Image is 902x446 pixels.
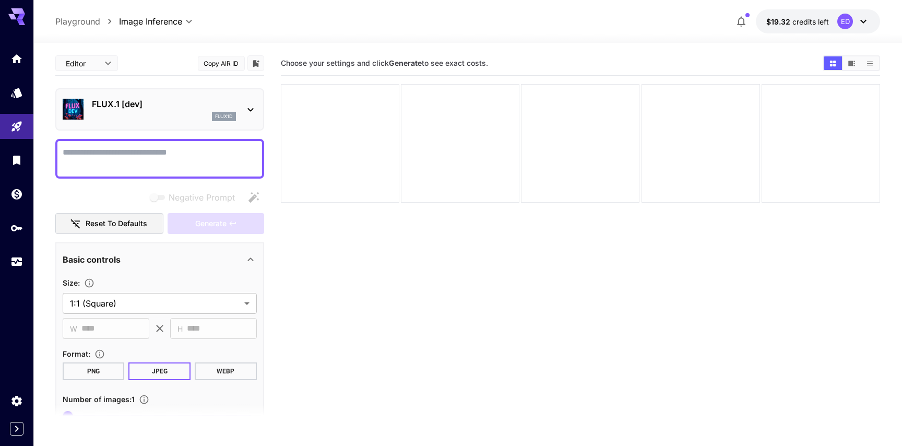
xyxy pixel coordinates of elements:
[766,17,792,26] span: $19.32
[63,253,121,266] p: Basic controls
[148,191,243,204] span: Negative prompts are not compatible with the selected model.
[70,297,240,310] span: 1:1 (Square)
[10,86,23,99] div: Models
[55,15,119,28] nav: breadcrumb
[128,362,191,380] button: JPEG
[792,17,829,26] span: credits left
[63,395,135,404] span: Number of images : 1
[215,113,233,120] p: flux1d
[63,278,80,287] span: Size :
[842,56,861,70] button: Show images in video view
[824,56,842,70] button: Show images in grid view
[90,349,109,359] button: Choose the file format for the output image.
[55,15,100,28] a: Playground
[10,154,23,167] div: Library
[10,187,23,201] div: Wallet
[837,14,853,29] div: ED
[251,57,260,69] button: Add to library
[861,56,879,70] button: Show images in list view
[80,278,99,288] button: Adjust the dimensions of the generated image by specifying its width and height in pixels, or sel...
[63,247,257,272] div: Basic controls
[70,323,77,335] span: W
[10,221,23,234] div: API Keys
[756,9,880,33] button: $19.3158ED
[177,323,183,335] span: H
[63,349,90,358] span: Format :
[10,394,23,407] div: Settings
[198,56,245,71] button: Copy AIR ID
[10,422,23,436] button: Expand sidebar
[389,58,422,67] b: Generate
[92,98,236,110] p: FLUX.1 [dev]
[119,15,182,28] span: Image Inference
[55,213,164,234] button: Reset to defaults
[10,52,23,65] div: Home
[63,362,125,380] button: PNG
[823,55,880,71] div: Show images in grid viewShow images in video viewShow images in list view
[195,362,257,380] button: WEBP
[10,120,23,133] div: Playground
[281,58,488,67] span: Choose your settings and click to see exact costs.
[63,93,257,125] div: FLUX.1 [dev]flux1d
[766,16,829,27] div: $19.3158
[135,394,153,405] button: Specify how many images to generate in a single request. Each image generation will be charged se...
[66,58,98,69] span: Editor
[169,191,235,204] span: Negative Prompt
[10,255,23,268] div: Usage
